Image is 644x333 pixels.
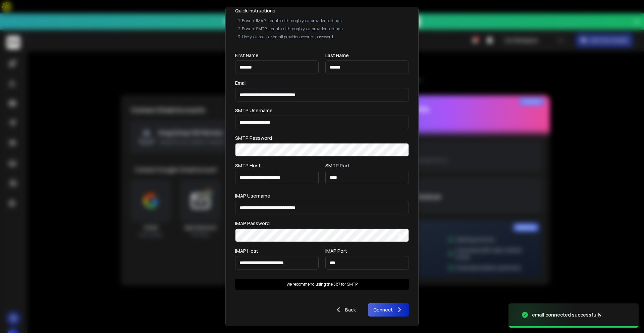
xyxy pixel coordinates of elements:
[325,249,347,253] label: IMAP Port
[242,26,409,32] li: Ensure SMTP is enabled through your provider settings
[235,53,259,58] label: First Name
[368,303,409,317] button: Connect
[235,249,258,253] label: IMAP Host
[235,81,247,85] label: Email
[325,53,349,58] label: Last Name
[235,221,270,226] label: IMAP Password
[242,34,409,40] li: Use your regular email provider account password.
[532,311,603,318] div: email connected successfully.
[235,163,261,168] label: SMTP Host
[235,108,273,113] label: SMTP Username
[286,282,358,287] p: We recommend using the 587 for SMTP
[325,163,350,168] label: SMTP Port
[242,18,409,24] li: Ensure IMAP is enabled through your provider settings
[235,136,272,140] label: SMTP Password
[235,194,270,198] label: IMAP Username
[235,7,409,14] h2: Quick Instructions
[329,303,361,317] button: Back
